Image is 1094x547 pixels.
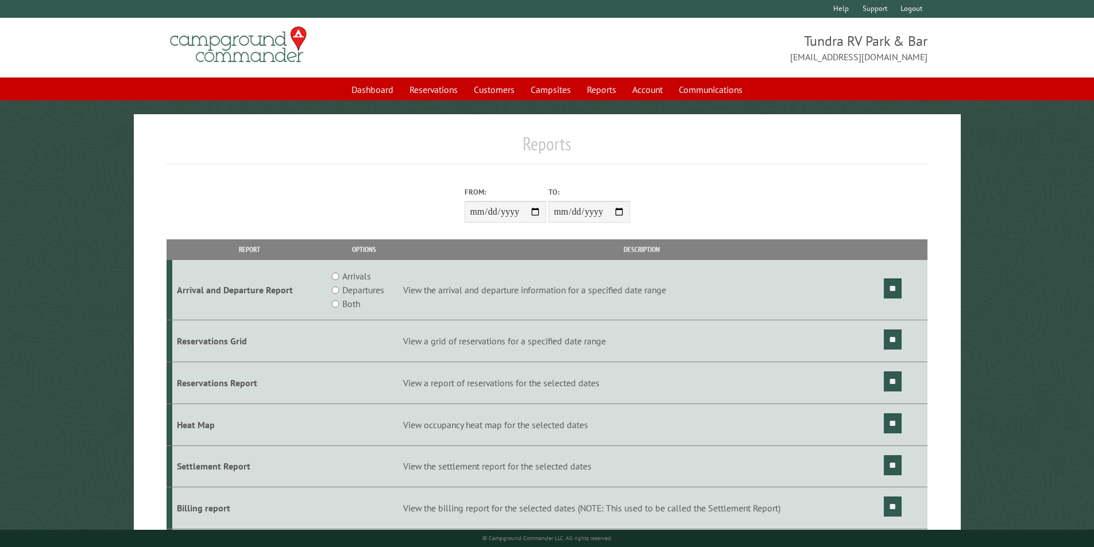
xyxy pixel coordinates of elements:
[172,487,327,529] td: Billing report
[326,239,401,259] th: Options
[172,239,327,259] th: Report
[401,239,882,259] th: Description
[172,362,327,404] td: Reservations Report
[403,79,465,100] a: Reservations
[625,79,670,100] a: Account
[345,79,400,100] a: Dashboard
[465,187,546,197] label: From:
[524,79,578,100] a: Campsites
[467,79,521,100] a: Customers
[401,362,882,404] td: View a report of reservations for the selected dates
[172,445,327,487] td: Settlement Report
[547,32,928,64] span: Tundra RV Park & Bar [EMAIL_ADDRESS][DOMAIN_NAME]
[401,260,882,320] td: View the arrival and departure information for a specified date range
[401,404,882,445] td: View occupancy heat map for the selected dates
[167,133,928,164] h1: Reports
[548,187,630,197] label: To:
[172,404,327,445] td: Heat Map
[401,445,882,487] td: View the settlement report for the selected dates
[482,534,612,542] small: © Campground Commander LLC. All rights reserved.
[172,260,327,320] td: Arrival and Departure Report
[172,320,327,362] td: Reservations Grid
[342,297,360,311] label: Both
[342,269,371,283] label: Arrivals
[580,79,623,100] a: Reports
[342,283,384,297] label: Departures
[401,320,882,362] td: View a grid of reservations for a specified date range
[167,22,310,67] img: Campground Commander
[672,79,749,100] a: Communications
[401,487,882,529] td: View the billing report for the selected dates (NOTE: This used to be called the Settlement Report)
